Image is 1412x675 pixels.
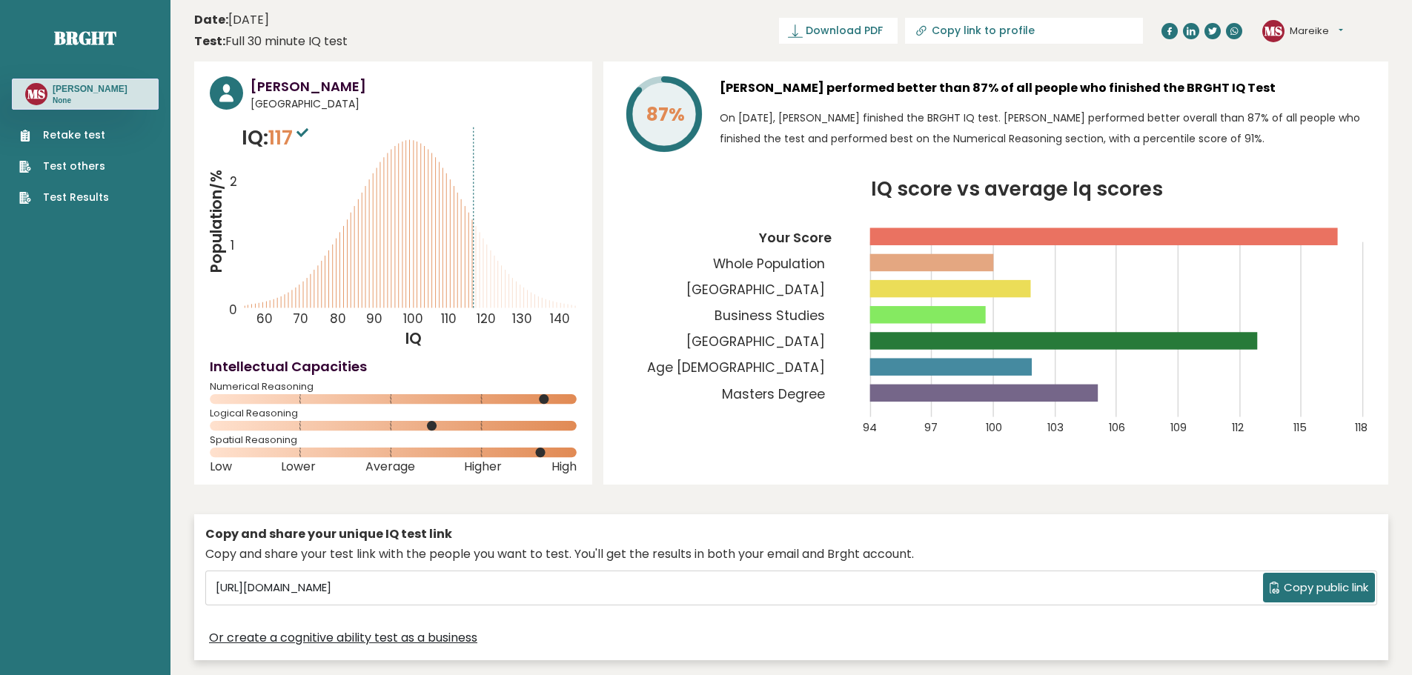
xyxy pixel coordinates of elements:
[194,11,228,28] b: Date:
[194,11,269,29] time: [DATE]
[779,18,898,44] a: Download PDF
[256,310,273,327] tspan: 60
[1290,24,1343,39] button: Mareike
[720,107,1373,149] p: On [DATE], [PERSON_NAME] finished the BRGHT IQ test. [PERSON_NAME] performed better overall than ...
[330,310,346,327] tspan: 80
[715,307,825,325] tspan: Business Studies
[365,464,415,470] span: Average
[986,420,1002,435] tspan: 100
[210,464,232,470] span: Low
[194,33,348,50] div: Full 30 minute IQ test
[268,124,312,151] span: 117
[1233,420,1244,435] tspan: 112
[293,310,308,327] tspan: 70
[403,310,423,327] tspan: 100
[646,102,685,127] tspan: 87%
[1263,573,1375,602] button: Copy public link
[231,236,234,254] tspan: 1
[806,23,883,39] span: Download PDF
[210,437,577,443] span: Spatial Reasoning
[871,175,1163,202] tspan: IQ score vs average Iq scores
[210,410,577,416] span: Logical Reasoning
[251,76,577,96] h3: [PERSON_NAME]
[550,310,570,327] tspan: 140
[406,328,422,349] tspan: IQ
[758,229,832,247] tspan: Your Score
[19,159,109,174] a: Test others
[863,420,877,435] tspan: 94
[1356,420,1368,435] tspan: 118
[477,310,496,327] tspan: 120
[647,359,825,377] tspan: Age [DEMOGRAPHIC_DATA]
[19,190,109,205] a: Test Results
[713,255,825,273] tspan: Whole Population
[722,385,825,403] tspan: Masters Degree
[464,464,502,470] span: Higher
[229,301,237,319] tspan: 0
[924,420,938,435] tspan: 97
[281,464,316,470] span: Lower
[27,85,45,102] text: MS
[53,83,127,95] h3: [PERSON_NAME]
[19,127,109,143] a: Retake test
[230,173,237,191] tspan: 2
[194,33,225,50] b: Test:
[551,464,577,470] span: High
[210,356,577,376] h4: Intellectual Capacities
[720,76,1373,100] h3: [PERSON_NAME] performed better than 87% of all people who finished the BRGHT IQ Test
[206,170,227,273] tspan: Population/%
[205,525,1377,543] div: Copy and share your unique IQ test link
[366,310,382,327] tspan: 90
[205,545,1377,563] div: Copy and share your test link with the people you want to test. You'll get the results in both yo...
[210,384,577,390] span: Numerical Reasoning
[251,96,577,112] span: [GEOGRAPHIC_DATA]
[686,333,825,351] tspan: [GEOGRAPHIC_DATA]
[53,96,127,106] p: None
[441,310,457,327] tspan: 110
[1110,420,1126,435] tspan: 106
[686,281,825,299] tspan: [GEOGRAPHIC_DATA]
[1284,579,1368,596] span: Copy public link
[242,123,312,153] p: IQ:
[1047,420,1064,435] tspan: 103
[1264,21,1282,39] text: MS
[1294,420,1307,435] tspan: 115
[54,26,116,50] a: Brght
[1171,420,1187,435] tspan: 109
[513,310,533,327] tspan: 130
[209,629,477,647] a: Or create a cognitive ability test as a business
